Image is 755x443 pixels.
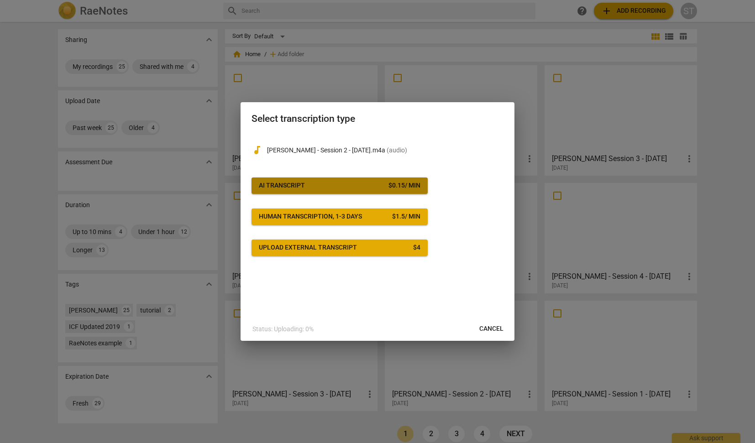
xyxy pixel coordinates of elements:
div: $ 4 [413,243,420,252]
button: Cancel [472,321,511,337]
span: ( audio ) [387,146,407,154]
button: Upload external transcript$4 [252,240,428,256]
div: $ 0.15 / min [388,181,420,190]
p: Status: Uploading: 0% [252,324,314,334]
div: $ 1.5 / min [392,212,420,221]
div: Upload external transcript [259,243,357,252]
h2: Select transcription type [252,113,503,125]
span: audiotrack [252,145,262,156]
button: AI Transcript$0.15/ min [252,177,428,194]
button: Human transcription, 1-3 days$1.5/ min [252,208,428,225]
div: Human transcription, 1-3 days [259,212,362,221]
span: Cancel [479,324,503,334]
div: AI Transcript [259,181,305,190]
p: Sascha Breuer-Rölke - Session 2 - 11.08.2025.m4a(audio) [267,146,503,155]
